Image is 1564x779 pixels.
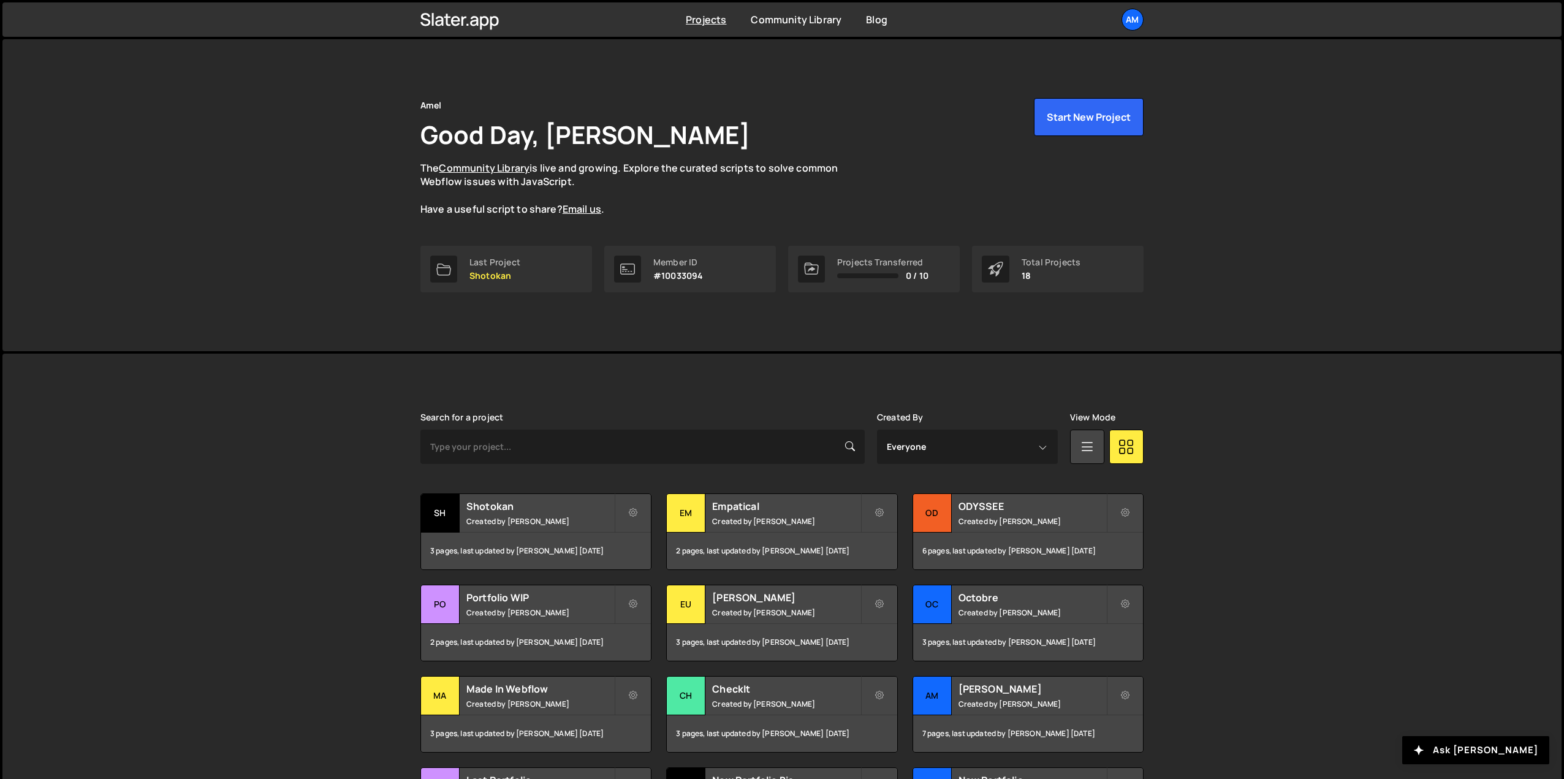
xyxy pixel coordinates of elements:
[913,624,1143,661] div: 3 pages, last updated by [PERSON_NAME] [DATE]
[751,13,841,26] a: Community Library
[667,624,897,661] div: 3 pages, last updated by [PERSON_NAME] [DATE]
[1034,98,1144,136] button: Start New Project
[712,500,860,513] h2: Empatical
[913,533,1143,569] div: 6 pages, last updated by [PERSON_NAME] [DATE]
[420,98,442,113] div: Amel
[906,271,928,281] span: 0 / 10
[712,699,860,709] small: Created by [PERSON_NAME]
[959,699,1106,709] small: Created by [PERSON_NAME]
[563,202,601,216] a: Email us
[420,676,651,753] a: Ma Made In Webflow Created by [PERSON_NAME] 3 pages, last updated by [PERSON_NAME] [DATE]
[653,271,703,281] p: #10033094
[469,271,520,281] p: Shotokan
[667,715,897,752] div: 3 pages, last updated by [PERSON_NAME] [DATE]
[959,500,1106,513] h2: ODYSSEE
[421,677,460,715] div: Ma
[666,585,897,661] a: Eu [PERSON_NAME] Created by [PERSON_NAME] 3 pages, last updated by [PERSON_NAME] [DATE]
[420,412,503,422] label: Search for a project
[959,607,1106,618] small: Created by [PERSON_NAME]
[420,585,651,661] a: Po Portfolio WIP Created by [PERSON_NAME] 2 pages, last updated by [PERSON_NAME] [DATE]
[666,493,897,570] a: Em Empatical Created by [PERSON_NAME] 2 pages, last updated by [PERSON_NAME] [DATE]
[469,257,520,267] div: Last Project
[421,715,651,752] div: 3 pages, last updated by [PERSON_NAME] [DATE]
[1022,257,1080,267] div: Total Projects
[666,676,897,753] a: Ch CheckIt Created by [PERSON_NAME] 3 pages, last updated by [PERSON_NAME] [DATE]
[913,677,952,715] div: Am
[877,412,924,422] label: Created By
[466,500,614,513] h2: Shotokan
[1402,736,1549,764] button: Ask [PERSON_NAME]
[420,430,865,464] input: Type your project...
[667,677,705,715] div: Ch
[712,591,860,604] h2: [PERSON_NAME]
[913,715,1143,752] div: 7 pages, last updated by [PERSON_NAME] [DATE]
[913,585,952,624] div: Oc
[837,257,928,267] div: Projects Transferred
[667,494,705,533] div: Em
[421,533,651,569] div: 3 pages, last updated by [PERSON_NAME] [DATE]
[959,682,1106,696] h2: [PERSON_NAME]
[421,624,651,661] div: 2 pages, last updated by [PERSON_NAME] [DATE]
[1022,271,1080,281] p: 18
[667,585,705,624] div: Eu
[1070,412,1115,422] label: View Mode
[686,13,726,26] a: Projects
[420,161,862,216] p: The is live and growing. Explore the curated scripts to solve common Webflow issues with JavaScri...
[421,494,460,533] div: Sh
[420,118,750,151] h1: Good Day, [PERSON_NAME]
[466,699,614,709] small: Created by [PERSON_NAME]
[866,13,887,26] a: Blog
[913,494,952,533] div: OD
[913,676,1144,753] a: Am [PERSON_NAME] Created by [PERSON_NAME] 7 pages, last updated by [PERSON_NAME] [DATE]
[712,516,860,526] small: Created by [PERSON_NAME]
[712,682,860,696] h2: CheckIt
[653,257,703,267] div: Member ID
[959,516,1106,526] small: Created by [PERSON_NAME]
[913,493,1144,570] a: OD ODYSSEE Created by [PERSON_NAME] 6 pages, last updated by [PERSON_NAME] [DATE]
[959,591,1106,604] h2: Octobre
[420,246,592,292] a: Last Project Shotokan
[667,533,897,569] div: 2 pages, last updated by [PERSON_NAME] [DATE]
[421,585,460,624] div: Po
[712,607,860,618] small: Created by [PERSON_NAME]
[466,591,614,604] h2: Portfolio WIP
[420,493,651,570] a: Sh Shotokan Created by [PERSON_NAME] 3 pages, last updated by [PERSON_NAME] [DATE]
[913,585,1144,661] a: Oc Octobre Created by [PERSON_NAME] 3 pages, last updated by [PERSON_NAME] [DATE]
[466,682,614,696] h2: Made In Webflow
[439,161,530,175] a: Community Library
[1122,9,1144,31] a: Am
[466,516,614,526] small: Created by [PERSON_NAME]
[466,607,614,618] small: Created by [PERSON_NAME]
